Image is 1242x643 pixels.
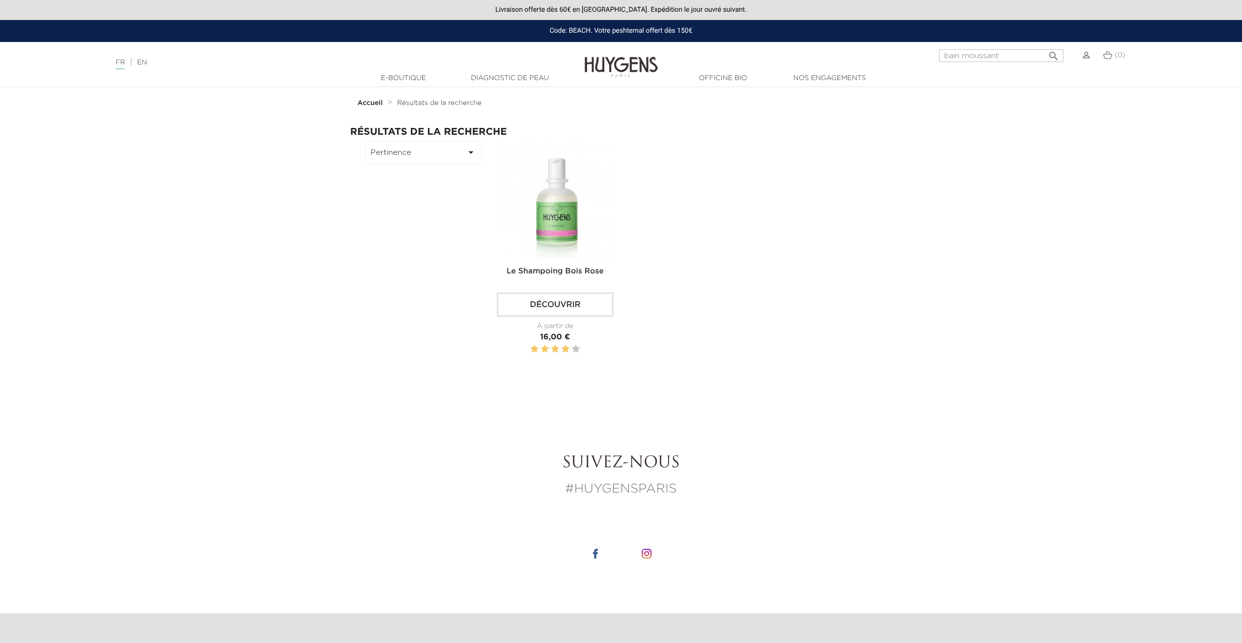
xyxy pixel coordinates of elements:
img: Huygens [585,41,658,79]
a: Résultats de la recherche [397,99,482,107]
strong: Accueil [358,100,383,106]
div: À partir de [497,321,614,332]
input: Rechercher [939,49,1063,62]
img: Le Shampoing Bois Rose 250ml [499,141,616,258]
label: 2 [541,343,549,355]
i:  [1048,47,1059,59]
label: 1 [530,343,538,355]
a: FR [116,59,125,69]
button:  [1045,46,1062,60]
a: Diagnostic de peau [461,73,559,83]
a: EN [137,59,147,66]
div: | [111,57,510,68]
label: 3 [551,343,559,355]
a: Le Shampoing Bois Rose [507,268,604,275]
a: Nos engagements [781,73,878,83]
a: Découvrir [497,292,614,317]
h2: Suivez-nous [350,454,892,473]
img: icone facebook [590,549,600,559]
i:  [465,146,477,158]
label: 5 [572,343,580,355]
span: (0) [1115,52,1125,59]
a: Accueil [358,99,385,107]
p: #HUYGENSPARIS [350,480,892,499]
a: Officine Bio [674,73,772,83]
button: Pertinence [365,141,482,164]
span: 16,00 € [540,333,570,341]
h2: Résultats de la recherche [350,126,892,137]
img: icone instagram [642,549,652,559]
span: Résultats de la recherche [397,100,482,106]
a: E-Boutique [355,73,452,83]
label: 4 [561,343,569,355]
